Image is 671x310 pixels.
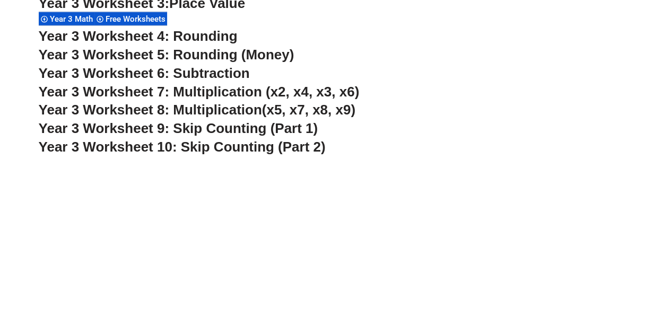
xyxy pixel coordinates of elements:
[494,190,671,310] iframe: Chat Widget
[39,139,326,155] a: Year 3 Worksheet 10: Skip Counting (Part 2)
[39,28,238,44] a: Year 3 Worksheet 4: Rounding
[94,12,167,26] div: Free Worksheets
[39,12,94,26] div: Year 3 Math
[39,65,250,81] a: Year 3 Worksheet 6: Subtraction
[39,120,318,136] a: Year 3 Worksheet 9: Skip Counting (Part 1)
[39,47,294,63] a: Year 3 Worksheet 5: Rounding (Money)
[262,102,355,118] span: (x5, x7, x8, x9)
[39,102,262,118] span: Year 3 Worksheet 8: Multiplication
[106,14,169,24] span: Free Worksheets
[50,14,96,24] span: Year 3 Math
[39,102,355,118] a: Year 3 Worksheet 8: Multiplication(x5, x7, x8, x9)
[39,84,360,100] a: Year 3 Worksheet 7: Multiplication (x2, x4, x3, x6)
